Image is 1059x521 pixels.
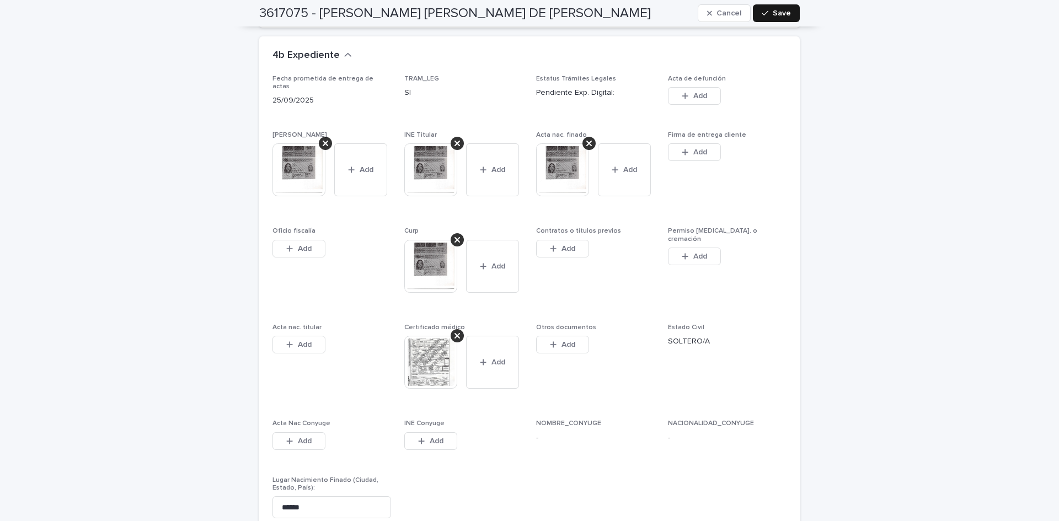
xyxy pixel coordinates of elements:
span: Add [693,253,707,260]
button: Add [536,336,589,353]
span: Acta Nac Conyuge [272,420,330,427]
span: Otros documentos [536,324,596,331]
h2: 4b Expediente [272,50,340,62]
span: Add [693,148,707,156]
span: Add [561,245,575,253]
button: Add [668,248,721,265]
span: Add [623,166,637,174]
span: Curp [404,228,419,234]
span: Contratos o títulos previos [536,228,621,234]
p: SOLTERO/A [668,336,787,347]
span: Firma de entrega cliente [668,132,746,138]
span: NOMBRE_CONYUGE [536,420,601,427]
button: Add [404,432,457,450]
button: Add [272,240,325,257]
span: Cancel [716,9,741,17]
button: Add [466,336,519,389]
span: Add [693,92,707,100]
button: Add [334,143,387,196]
span: Add [430,437,443,445]
button: Add [668,87,721,105]
p: - [536,432,655,444]
span: Add [298,341,312,348]
span: Acta nac. finado [536,132,587,138]
span: Add [491,166,505,174]
p: 25/09/2025 [272,95,391,106]
span: Estatus Trámites Legales [536,76,616,82]
span: [PERSON_NAME] [272,132,327,138]
button: Save [753,4,800,22]
span: Acta de defunción [668,76,726,82]
button: Add [272,432,325,450]
span: Add [561,341,575,348]
span: Add [298,245,312,253]
button: Add [668,143,721,161]
span: Estado Civil [668,324,704,331]
span: NACIONALIDAD_CONYUGE [668,420,754,427]
span: INE Titular [404,132,437,138]
span: Add [360,166,373,174]
span: Oficio fiscalía [272,228,315,234]
button: Add [466,240,519,293]
span: Add [491,358,505,366]
span: Certificado médico [404,324,465,331]
span: Permiso [MEDICAL_DATA]. o cremación [668,228,757,242]
h2: 3617075 - [PERSON_NAME] [PERSON_NAME] DE [PERSON_NAME] [259,6,651,22]
span: Save [773,9,791,17]
span: Fecha prometida de entrega de actas [272,76,373,90]
button: Cancel [698,4,751,22]
span: Lugar Nacimiento Finado (Ciudad, Estado, País): [272,477,378,491]
span: Add [491,262,505,270]
span: Acta nac. titular [272,324,322,331]
button: Add [466,143,519,196]
button: Add [272,336,325,353]
p: Pendiente Exp. Digital: [536,87,655,99]
p: - [668,432,787,444]
button: Add [536,240,589,257]
button: 4b Expediente [272,50,352,62]
span: Add [298,437,312,445]
p: SI [404,87,523,99]
span: INE Conyuge [404,420,445,427]
button: Add [598,143,651,196]
span: TRAM_LEG [404,76,439,82]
